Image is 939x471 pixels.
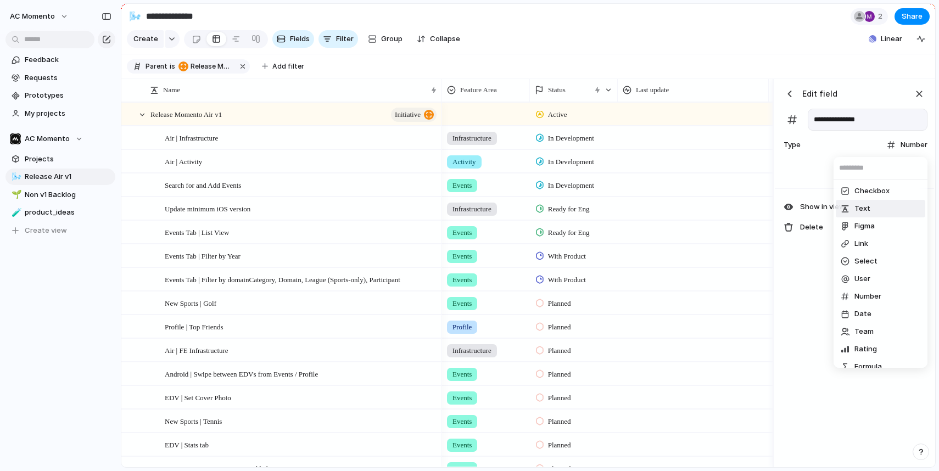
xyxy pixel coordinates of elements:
[854,361,882,372] span: Formula
[854,326,874,337] span: Team
[854,256,877,267] span: Select
[854,186,890,197] span: Checkbox
[854,309,871,319] span: Date
[854,238,868,249] span: Link
[854,203,870,214] span: Text
[854,273,870,284] span: User
[854,221,875,232] span: Figma
[854,344,877,355] span: Rating
[854,291,881,302] span: Number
